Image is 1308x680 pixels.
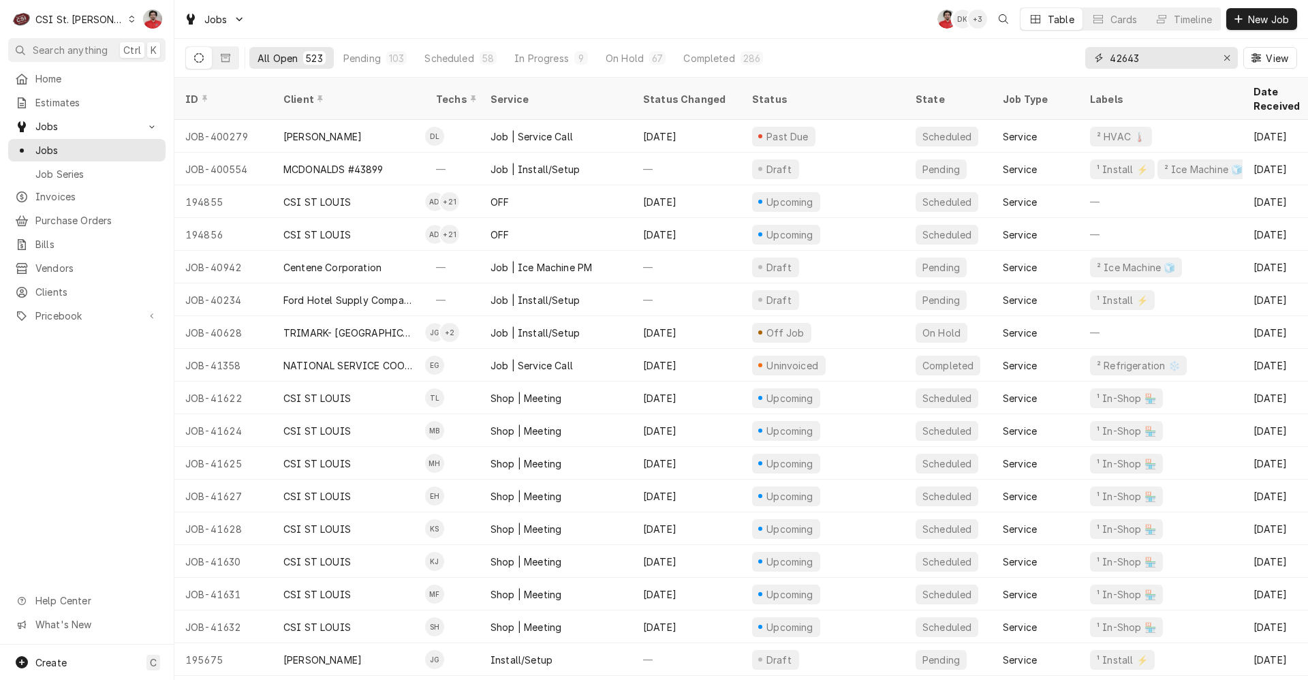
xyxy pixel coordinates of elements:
[425,486,444,506] div: Erick Hudgens's Avatar
[632,512,741,545] div: [DATE]
[921,293,961,307] div: Pending
[425,192,444,211] div: AD
[425,617,444,636] div: Steve Heppermann's Avatar
[8,257,166,279] a: Vendors
[1095,522,1157,536] div: ¹ In-Shop 🏪
[632,185,741,218] div: [DATE]
[1095,620,1157,634] div: ¹ In-Shop 🏪
[424,51,473,65] div: Scheduled
[1090,92,1232,106] div: Labels
[283,92,411,106] div: Client
[921,129,973,144] div: Scheduled
[389,51,404,65] div: 103
[8,115,166,138] a: Go to Jobs
[283,555,351,569] div: CSI ST LOUIS
[1003,587,1037,602] div: Service
[921,162,961,176] div: Pending
[12,10,31,29] div: C
[632,382,741,414] div: [DATE]
[1245,12,1292,27] span: New Job
[8,233,166,256] a: Bills
[490,424,561,438] div: Shop | Meeting
[8,589,166,612] a: Go to Help Center
[916,92,981,106] div: State
[921,489,973,504] div: Scheduled
[1095,129,1147,144] div: ² HVAC 🌡️
[425,454,444,473] div: MH
[490,555,561,569] div: Shop | Meeting
[1095,162,1149,176] div: ¹ Install ⚡️
[174,153,272,185] div: JOB-400554
[1003,228,1037,242] div: Service
[283,424,351,438] div: CSI ST LOUIS
[35,657,67,668] span: Create
[921,620,973,634] div: Scheduled
[490,457,561,471] div: Shop | Meeting
[174,512,272,545] div: JOB-41628
[765,620,815,634] div: Upcoming
[425,585,444,604] div: Matt Flores's Avatar
[425,323,444,342] div: Jeff George's Avatar
[921,653,961,667] div: Pending
[1110,47,1212,69] input: Keyword search
[258,51,298,65] div: All Open
[283,620,351,634] div: CSI ST LOUIS
[765,129,811,144] div: Past Due
[953,10,972,29] div: DK
[35,72,159,86] span: Home
[440,192,459,211] div: + 21
[1163,162,1244,176] div: ² Ice Machine 🧊
[8,163,166,185] a: Job Series
[765,195,815,209] div: Upcoming
[1079,185,1243,218] div: —
[632,480,741,512] div: [DATE]
[283,293,414,307] div: Ford Hotel Supply Company
[1095,260,1177,275] div: ² Ice Machine 🧊
[1174,12,1212,27] div: Timeline
[632,316,741,349] div: [DATE]
[921,195,973,209] div: Scheduled
[652,51,663,65] div: 67
[178,8,251,31] a: Go to Jobs
[185,92,259,106] div: ID
[8,67,166,90] a: Home
[174,283,272,316] div: JOB-40234
[1110,12,1138,27] div: Cards
[1095,587,1157,602] div: ¹ In-Shop 🏪
[1048,12,1074,27] div: Table
[1003,653,1037,667] div: Service
[425,454,444,473] div: Moe Hamed's Avatar
[632,414,741,447] div: [DATE]
[8,185,166,208] a: Invoices
[174,447,272,480] div: JOB-41625
[968,10,987,29] div: + 3
[490,489,561,504] div: Shop | Meeting
[643,92,730,106] div: Status Changed
[143,10,162,29] div: Nicholas Faubert's Avatar
[490,260,592,275] div: Job | Ice Machine PM
[283,162,384,176] div: MCDONALDS #43899
[150,655,157,670] span: C
[765,424,815,438] div: Upcoming
[425,388,444,407] div: TL
[425,486,444,506] div: EH
[440,323,459,342] div: + 2
[174,611,272,643] div: JOB-41632
[490,92,619,106] div: Service
[174,545,272,578] div: JOB-41630
[1095,489,1157,504] div: ¹ In-Shop 🏪
[765,228,815,242] div: Upcoming
[490,293,580,307] div: Job | Install/Setup
[632,218,741,251] div: [DATE]
[1003,424,1037,438] div: Service
[174,251,272,283] div: JOB-40942
[33,43,108,57] span: Search anything
[1003,457,1037,471] div: Service
[765,457,815,471] div: Upcoming
[174,349,272,382] div: JOB-41358
[921,391,973,405] div: Scheduled
[490,522,561,536] div: Shop | Meeting
[490,129,573,144] div: Job | Service Call
[425,323,444,342] div: JG
[35,119,138,134] span: Jobs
